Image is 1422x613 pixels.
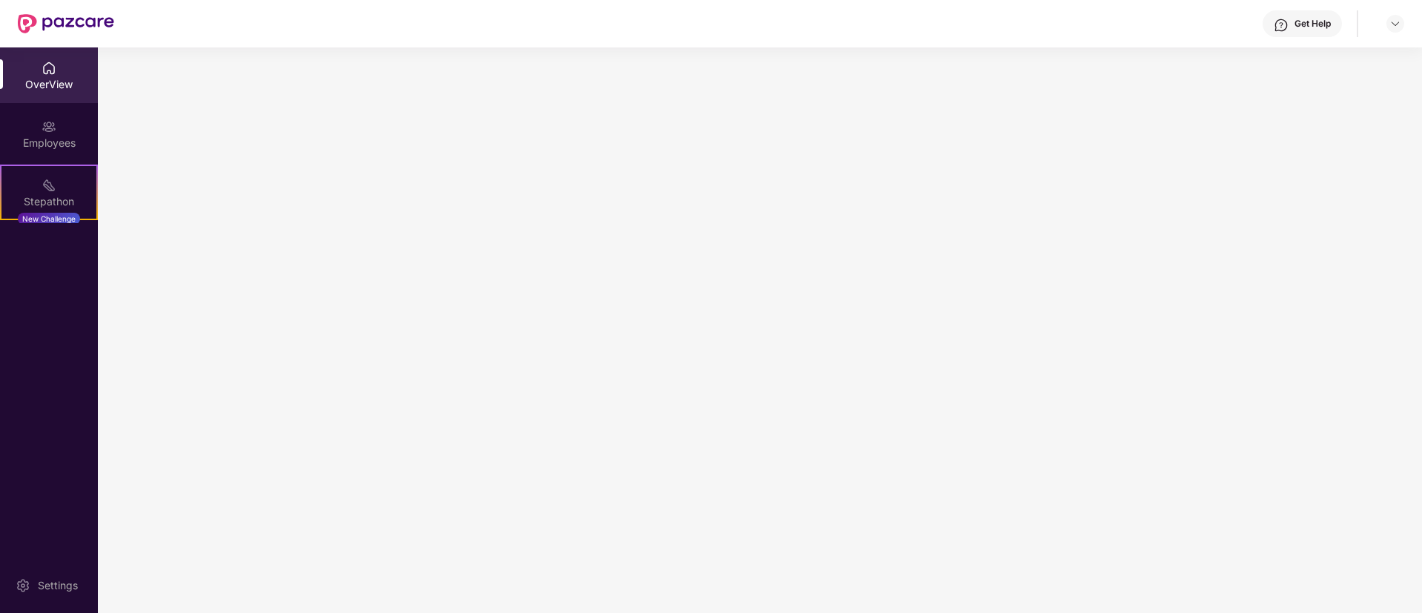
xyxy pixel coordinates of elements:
img: svg+xml;base64,PHN2ZyB4bWxucz0iaHR0cDovL3d3dy53My5vcmcvMjAwMC9zdmciIHdpZHRoPSIyMSIgaGVpZ2h0PSIyMC... [42,178,56,193]
img: svg+xml;base64,PHN2ZyBpZD0iRHJvcGRvd24tMzJ4MzIiIHhtbG5zPSJodHRwOi8vd3d3LnczLm9yZy8yMDAwL3N2ZyIgd2... [1389,18,1401,30]
div: New Challenge [18,213,80,225]
div: Get Help [1294,18,1331,30]
img: svg+xml;base64,PHN2ZyBpZD0iSG9tZSIgeG1sbnM9Imh0dHA6Ly93d3cudzMub3JnLzIwMDAvc3ZnIiB3aWR0aD0iMjAiIG... [42,61,56,76]
img: svg+xml;base64,PHN2ZyBpZD0iU2V0dGluZy0yMHgyMCIgeG1sbnM9Imh0dHA6Ly93d3cudzMub3JnLzIwMDAvc3ZnIiB3aW... [16,578,30,593]
div: Stepathon [1,194,96,209]
img: svg+xml;base64,PHN2ZyBpZD0iSGVscC0zMngzMiIgeG1sbnM9Imh0dHA6Ly93d3cudzMub3JnLzIwMDAvc3ZnIiB3aWR0aD... [1274,18,1289,33]
img: New Pazcare Logo [18,14,114,33]
div: Settings [33,578,82,593]
img: svg+xml;base64,PHN2ZyBpZD0iRW1wbG95ZWVzIiB4bWxucz0iaHR0cDovL3d3dy53My5vcmcvMjAwMC9zdmciIHdpZHRoPS... [42,119,56,134]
